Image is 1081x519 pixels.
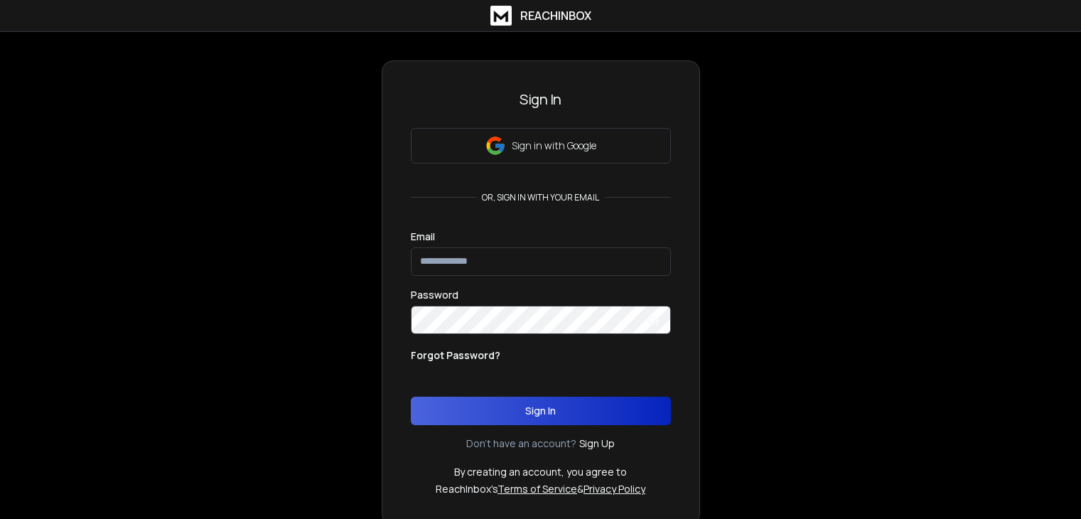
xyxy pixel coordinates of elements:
a: Privacy Policy [583,482,645,496]
p: Don't have an account? [466,437,576,451]
button: Sign In [411,397,671,425]
a: Terms of Service [498,482,577,496]
a: Sign Up [579,437,615,451]
a: ReachInbox [490,6,591,26]
img: logo [490,6,512,26]
p: Forgot Password? [411,348,500,363]
p: ReachInbox's & [436,482,645,496]
label: Email [411,232,435,242]
p: or, sign in with your email [476,192,605,203]
h1: ReachInbox [520,7,591,24]
p: By creating an account, you agree to [454,465,627,479]
label: Password [411,290,458,300]
h3: Sign In [411,90,671,109]
button: Sign in with Google [411,128,671,164]
p: Sign in with Google [512,139,596,153]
